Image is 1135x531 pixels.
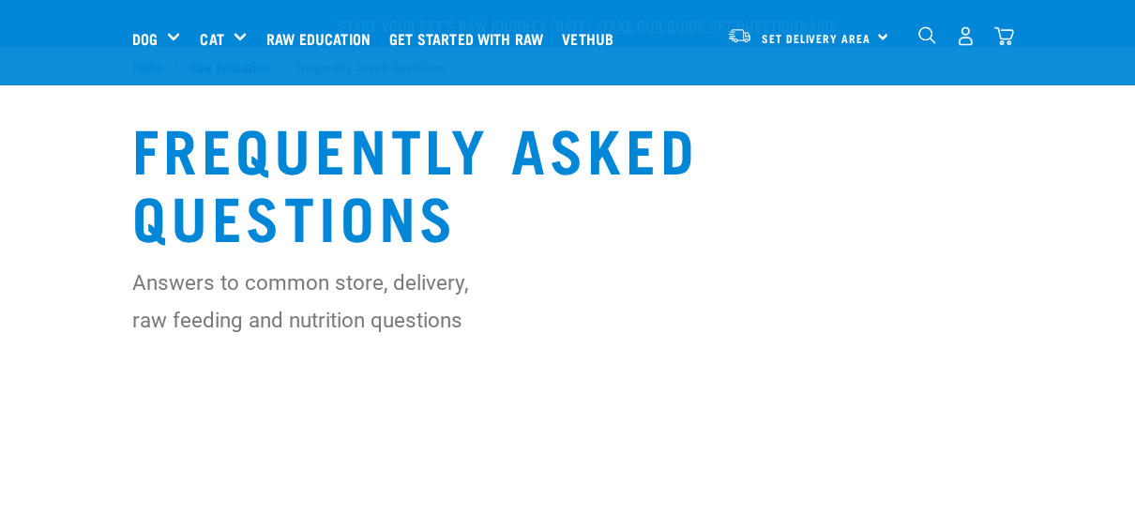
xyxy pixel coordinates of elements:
img: home-icon-1@2x.png [918,26,936,44]
a: Vethub [557,1,628,76]
img: van-moving.png [727,27,752,44]
a: Cat [200,27,223,50]
img: home-icon@2x.png [994,26,1014,46]
a: Dog [132,27,158,50]
p: Answers to common store, delivery, raw feeding and nutrition questions [132,264,480,339]
a: Get started with Raw [385,1,557,76]
h1: Frequently Asked Questions [132,114,1003,249]
span: Set Delivery Area [762,35,870,41]
a: Raw Education [262,1,385,76]
img: user.png [956,26,976,46]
